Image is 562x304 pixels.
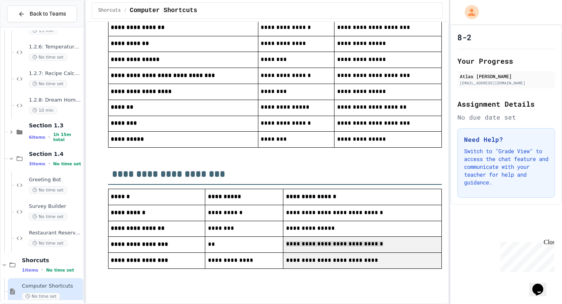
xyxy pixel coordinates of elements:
span: No time set [29,80,67,88]
div: My Account [457,3,481,21]
span: Restaurant Reservation System [29,230,82,236]
span: No time set [29,240,67,247]
span: • [48,161,50,167]
span: No time set [29,186,67,194]
span: Greeting Bot [29,177,82,183]
span: 15 min [29,27,57,34]
div: Chat with us now!Close [3,3,54,50]
span: • [48,134,50,140]
button: Back to Teams [7,5,77,22]
span: 1.2.8: Dream Home ASCII Art [29,97,82,104]
iframe: chat widget [497,239,554,272]
span: 1h 15m total [53,132,82,142]
div: No due date set [457,113,555,122]
span: Back to Teams [30,10,66,18]
div: [EMAIL_ADDRESS][DOMAIN_NAME] [460,80,553,86]
span: No time set [46,268,74,273]
span: 1.2.7: Recipe Calculator [29,70,82,77]
span: Shorcuts [98,7,121,14]
p: Switch to "Grade View" to access the chat feature and communicate with your teacher for help and ... [464,147,548,186]
iframe: chat widget [529,273,554,296]
span: 6 items [29,135,45,140]
span: Survey Builder [29,203,82,210]
span: 1 items [22,268,38,273]
span: No time set [53,161,81,166]
span: Section 1.4 [29,150,82,157]
h2: Your Progress [457,55,555,66]
span: Computer Shortcuts [130,6,197,15]
div: Atlas [PERSON_NAME] [460,73,553,80]
span: Computer Shortcuts [22,283,82,290]
h1: 8-2 [457,32,471,43]
span: 1.2.6: Temperature Converter [29,44,82,50]
h3: Need Help? [464,135,548,144]
span: No time set [29,54,67,61]
span: Section 1.3 [29,122,82,129]
span: No time set [22,293,60,300]
span: 10 min [29,107,57,114]
span: 3 items [29,161,45,166]
span: / [124,7,126,14]
span: No time set [29,213,67,220]
span: • [41,267,43,273]
h2: Assignment Details [457,98,555,109]
span: Shorcuts [22,257,82,264]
